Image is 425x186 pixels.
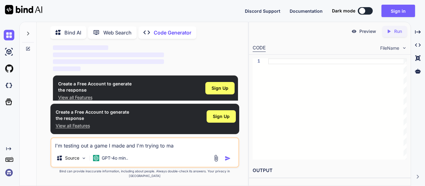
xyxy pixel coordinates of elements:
img: attachment [213,155,220,162]
img: GPT-4o mini [93,155,99,161]
img: Bind AI [5,5,42,14]
p: Web Search [103,29,132,36]
span: ‌ [53,45,109,50]
span: Sign Up [213,113,230,120]
p: Code Generator [154,29,191,36]
textarea: I'm testing out a game I made and I'm trying to m [51,138,238,149]
button: Discord Support [245,8,280,14]
span: ‌ [53,66,81,71]
h2: OUTPUT [249,163,411,178]
span: ‌ [53,59,164,64]
img: darkCloudIdeIcon [4,80,14,91]
button: Sign in [381,5,415,17]
img: chevron down [402,45,407,51]
img: Pick Models [81,156,86,161]
p: Preview [359,28,376,34]
img: chat [4,30,14,40]
button: Documentation [290,8,323,14]
div: CODE [253,44,266,52]
img: ai-studio [4,47,14,57]
h1: Create a Free Account to generate the response [58,81,132,93]
span: ‌ [53,52,164,57]
span: Sign Up [212,85,228,91]
span: Dark mode [332,8,355,14]
img: preview [351,29,357,34]
span: FileName [380,45,399,51]
p: View all Features [56,123,129,129]
p: View all Features [58,94,132,101]
img: icon [225,155,231,161]
p: Source [65,155,79,161]
p: GPT-4o min.. [102,155,128,161]
p: Run [394,28,402,34]
img: signin [4,167,14,178]
div: 1 [253,58,260,64]
p: Bind AI [64,29,81,36]
h1: Create a Free Account to generate the response [56,109,129,121]
p: Bind can provide inaccurate information, including about people. Always double-check its answers.... [50,169,239,178]
img: githubLight [4,63,14,74]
